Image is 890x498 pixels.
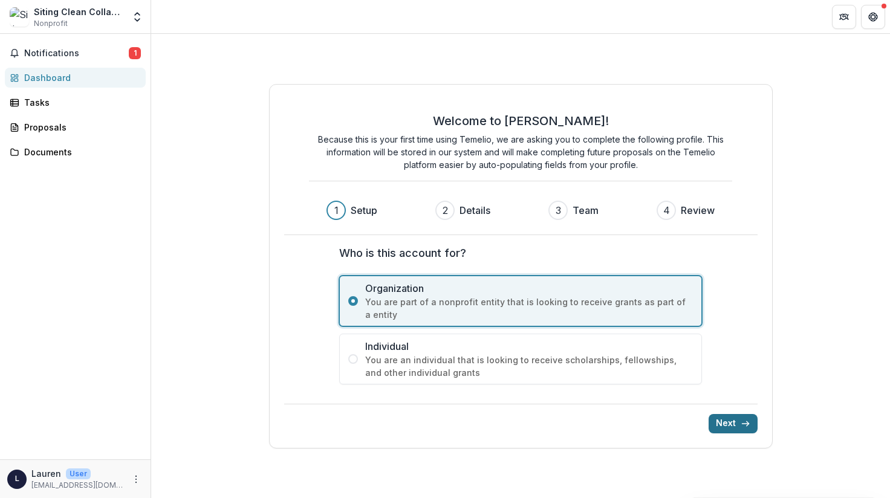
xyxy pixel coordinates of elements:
[24,146,136,158] div: Documents
[66,468,91,479] p: User
[556,203,561,218] div: 3
[31,467,61,480] p: Lauren
[351,203,377,218] h3: Setup
[15,475,19,483] div: Lauren
[326,201,715,220] div: Progress
[129,5,146,29] button: Open entity switcher
[433,114,609,128] h2: Welcome to [PERSON_NAME]!
[443,203,448,218] div: 2
[339,245,695,261] label: Who is this account for?
[129,472,143,487] button: More
[365,281,693,296] span: Organization
[5,44,146,63] button: Notifications1
[5,142,146,162] a: Documents
[365,354,693,379] span: You are an individual that is looking to receive scholarships, fellowships, and other individual ...
[832,5,856,29] button: Partners
[5,68,146,88] a: Dashboard
[861,5,885,29] button: Get Help
[365,296,693,321] span: You are part of a nonprofit entity that is looking to receive grants as part of a entity
[334,203,339,218] div: 1
[5,92,146,112] a: Tasks
[460,203,490,218] h3: Details
[24,121,136,134] div: Proposals
[24,96,136,109] div: Tasks
[365,339,693,354] span: Individual
[34,18,68,29] span: Nonprofit
[31,480,124,491] p: [EMAIL_ADDRESS][DOMAIN_NAME]
[10,7,29,27] img: Siting Clean Collaborative
[129,47,141,59] span: 1
[34,5,124,18] div: Siting Clean Collaborative
[24,71,136,84] div: Dashboard
[709,414,758,433] button: Next
[309,133,732,171] p: Because this is your first time using Temelio, we are asking you to complete the following profil...
[5,117,146,137] a: Proposals
[681,203,715,218] h3: Review
[663,203,670,218] div: 4
[573,203,599,218] h3: Team
[24,48,129,59] span: Notifications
